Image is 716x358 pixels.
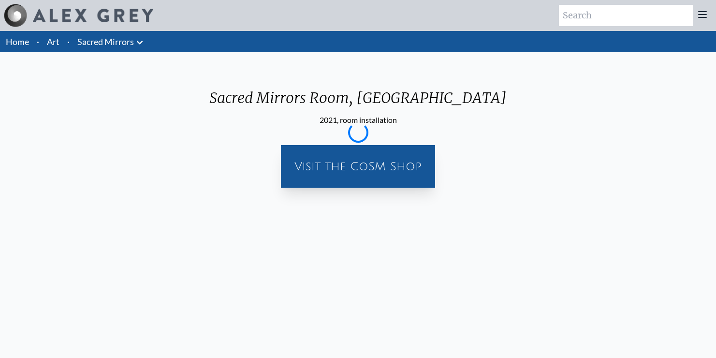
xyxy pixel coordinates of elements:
div: Sacred Mirrors Room, [GEOGRAPHIC_DATA] [202,89,514,114]
li: · [33,31,43,52]
div: 2021, room installation [202,114,514,126]
a: Art [47,35,59,48]
input: Search [559,5,693,26]
a: Visit the CoSM Shop [287,151,429,182]
a: Home [6,36,29,47]
a: Sacred Mirrors [77,35,134,48]
li: · [63,31,73,52]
